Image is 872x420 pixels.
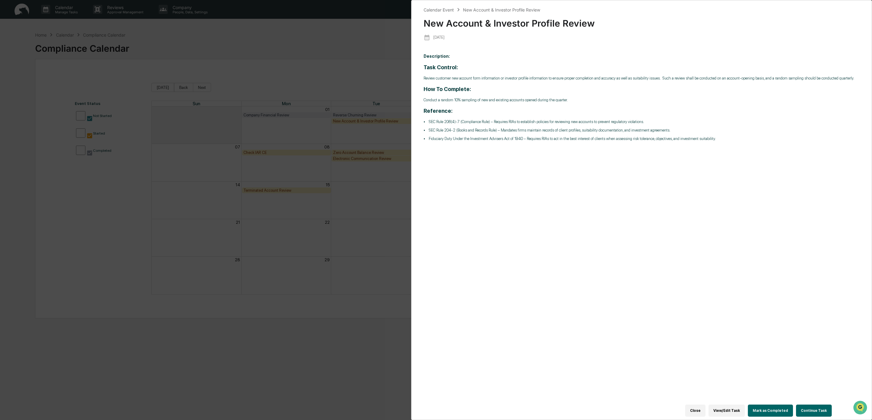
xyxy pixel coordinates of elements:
span: Pylon [60,103,73,107]
strong: How To Complete: [424,86,471,92]
p: Review customer new account form information or investor profile information to ensure proper com... [424,76,860,80]
strong: Task Control: [424,64,458,70]
iframe: Open customer support [853,400,869,416]
button: View/Edit Task [708,405,745,417]
p: Conduct a random 10% sampling of new and existing accounts opened during the quarter. [424,98,860,102]
div: We're available if you need us! [21,52,77,57]
span: Attestations [50,76,75,82]
b: Description: [424,54,450,59]
button: Start new chat [103,48,110,55]
div: Calendar Event [424,7,454,12]
button: Close [685,405,705,417]
button: Continue Task [796,405,832,417]
a: Powered byPylon [43,102,73,107]
div: 🔎 [6,88,11,93]
p: How can we help? [6,13,110,22]
strong: Reference: [424,108,453,114]
span: Preclearance [12,76,39,82]
p: • SEC Rule 204-2 (Books and Records Rule) – Mandates firms maintain records of client profiles, s... [424,128,860,132]
span: Data Lookup [12,88,38,94]
a: 🔎Data Lookup [4,85,41,96]
div: Start new chat [21,46,99,52]
p: [DATE] [433,35,444,40]
p: • Fiduciary Duty Under the Investment Advisers Act of 1940 – Requires RIAs to act in the best int... [424,136,860,141]
a: 🗄️Attestations [41,74,78,85]
button: Mark as Completed [748,405,793,417]
p: • SEC Rule 206(4)-7 (Compliance Rule) – Requires RIAs to establish policies for reviewing new acc... [424,119,860,124]
div: New Account & Investor Profile Review [424,13,860,29]
div: New Account & Investor Profile Review [463,7,540,12]
div: 🗄️ [44,77,49,82]
a: 🖐️Preclearance [4,74,41,85]
div: 🖐️ [6,77,11,82]
img: 1746055101610-c473b297-6a78-478c-a979-82029cc54cd1 [6,46,17,57]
